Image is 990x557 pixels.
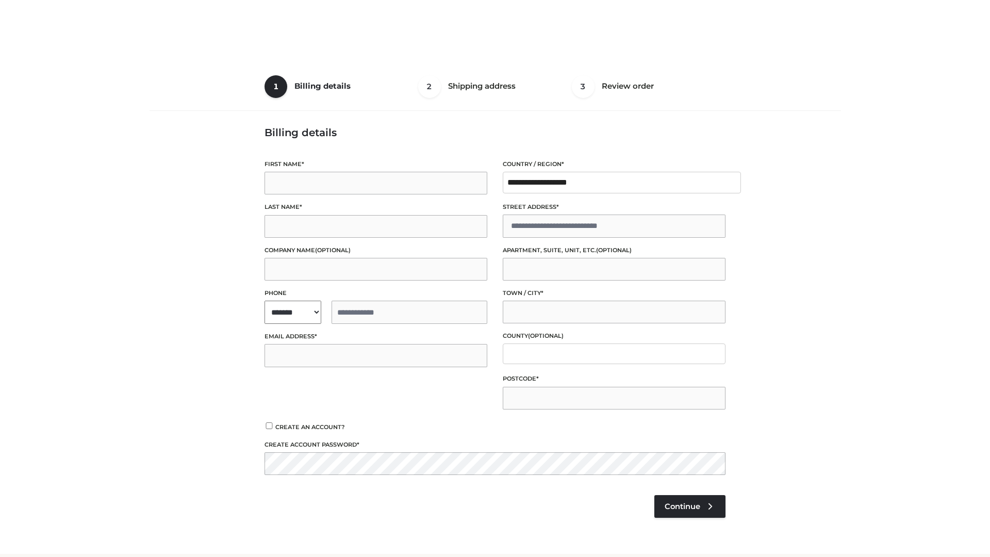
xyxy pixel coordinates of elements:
label: Create account password [265,440,725,450]
label: First name [265,159,487,169]
span: 1 [265,75,287,98]
span: (optional) [596,247,632,254]
h3: Billing details [265,126,725,139]
label: Email address [265,332,487,341]
label: Phone [265,288,487,298]
span: Continue [665,502,700,511]
label: Apartment, suite, unit, etc. [503,245,725,255]
span: 3 [572,75,595,98]
span: (optional) [528,332,564,339]
label: County [503,331,725,341]
label: Street address [503,202,725,212]
label: Last name [265,202,487,212]
label: Company name [265,245,487,255]
span: (optional) [315,247,351,254]
span: Create an account? [275,423,345,431]
input: Create an account? [265,422,274,429]
label: Postcode [503,374,725,384]
span: Review order [602,81,654,91]
label: Town / City [503,288,725,298]
label: Country / Region [503,159,725,169]
span: Billing details [294,81,351,91]
span: 2 [418,75,441,98]
a: Continue [654,495,725,518]
span: Shipping address [448,81,516,91]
